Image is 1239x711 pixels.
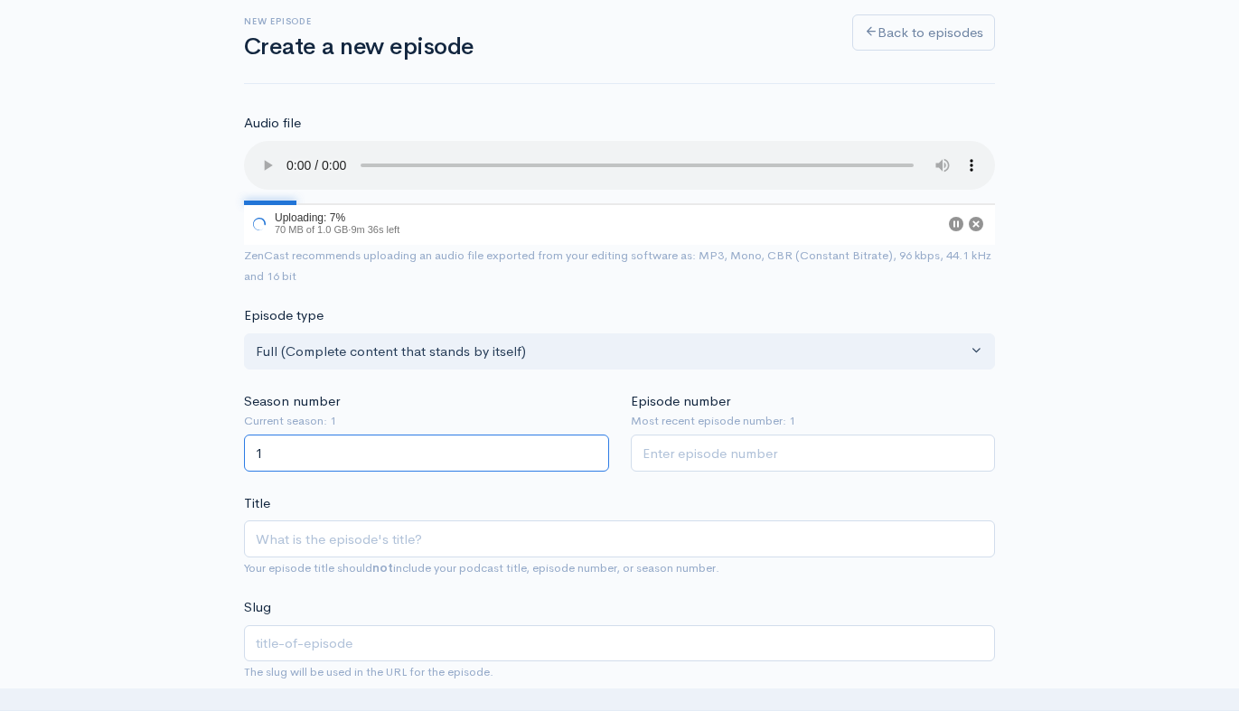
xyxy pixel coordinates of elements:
[244,113,301,134] label: Audio file
[244,16,831,26] h6: New episode
[244,520,995,557] input: What is the episode's title?
[631,435,996,472] input: Enter episode number
[244,412,609,430] small: Current season: 1
[275,224,399,235] span: 70 MB of 1.0 GB · 9m 36s left
[244,248,991,284] small: ZenCast recommends uploading an audio file exported from your editing software as: MP3, Mono, CBR...
[244,493,270,514] label: Title
[244,664,493,679] small: The slug will be used in the URL for the episode.
[631,391,730,412] label: Episode number
[244,560,719,575] small: Your episode title should include your podcast title, episode number, or season number.
[969,217,983,231] button: Cancel
[244,203,403,245] div: Uploading
[244,625,995,662] input: title-of-episode
[256,341,967,362] div: Full (Complete content that stands by itself)
[244,305,324,326] label: Episode type
[244,435,609,472] input: Enter season number for this episode
[244,34,831,61] h1: Create a new episode
[244,597,271,618] label: Slug
[244,333,995,370] button: Full (Complete content that stands by itself)
[244,391,340,412] label: Season number
[631,412,996,430] small: Most recent episode number: 1
[275,212,399,223] div: Uploading: 7%
[852,14,995,51] a: Back to episodes
[949,217,963,231] button: Pause
[372,560,393,575] strong: not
